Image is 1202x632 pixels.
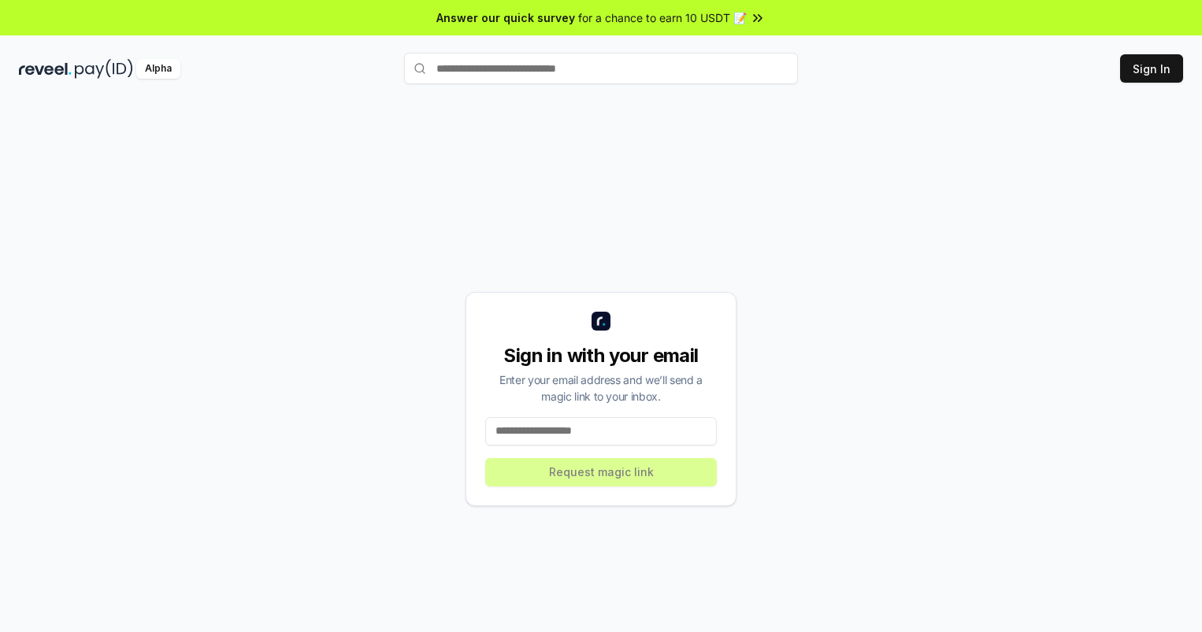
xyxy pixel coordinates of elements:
span: for a chance to earn 10 USDT 📝 [578,9,747,26]
div: Sign in with your email [485,343,717,368]
img: reveel_dark [19,59,72,79]
div: Alpha [136,59,180,79]
button: Sign In [1120,54,1183,83]
span: Answer our quick survey [436,9,575,26]
div: Enter your email address and we’ll send a magic link to your inbox. [485,371,717,405]
img: logo_small [592,312,610,331]
img: pay_id [75,59,133,79]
